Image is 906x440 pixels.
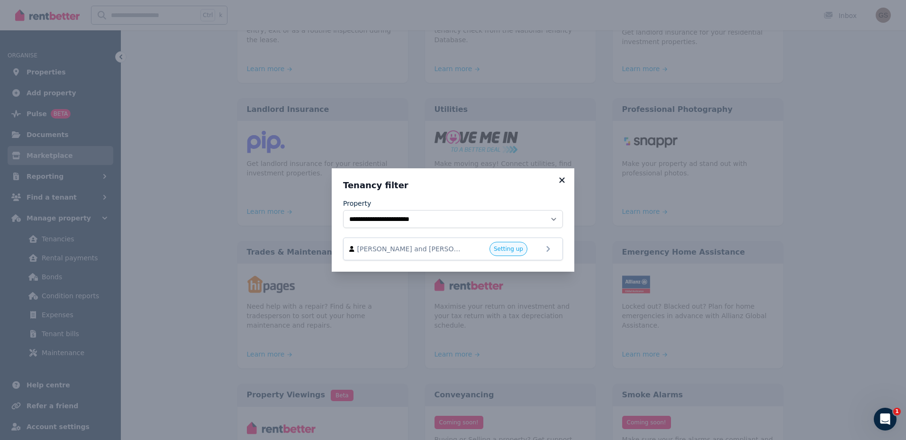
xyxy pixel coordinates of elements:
[494,245,523,253] span: Setting up
[357,244,465,254] span: [PERSON_NAME] and [PERSON_NAME]
[893,408,901,415] span: 1
[874,408,897,431] iframe: Intercom live chat
[343,199,371,208] label: Property
[343,180,563,191] h3: Tenancy filter
[343,238,563,260] a: [PERSON_NAME] and [PERSON_NAME]Setting up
